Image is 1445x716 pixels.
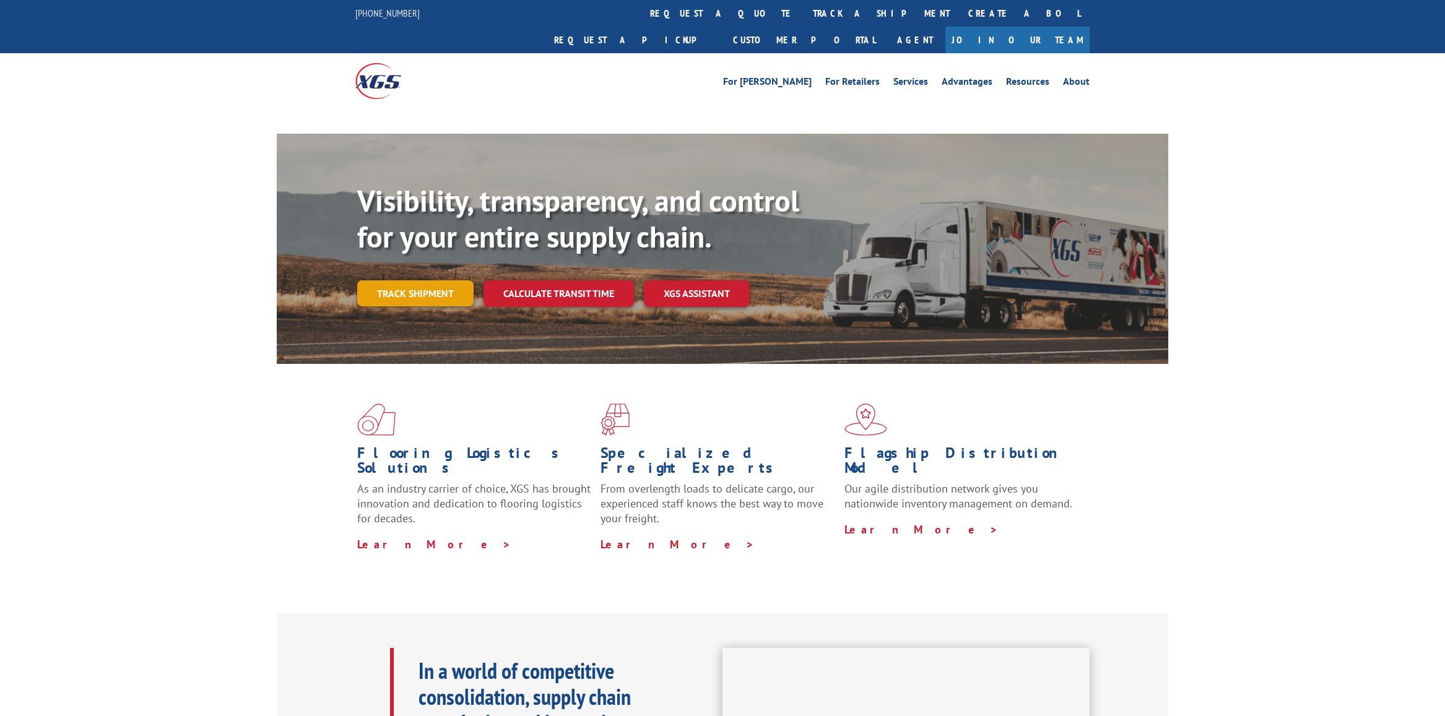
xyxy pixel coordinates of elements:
a: For [PERSON_NAME] [723,77,812,90]
a: Track shipment [357,280,474,306]
a: Advantages [942,77,992,90]
a: Services [893,77,928,90]
a: Join Our Team [945,27,1090,53]
span: Our agile distribution network gives you nationwide inventory management on demand. [844,481,1072,511]
img: xgs-icon-total-supply-chain-intelligence-red [357,403,396,436]
a: Request a pickup [545,27,724,53]
a: Calculate transit time [484,280,634,307]
a: Learn More > [844,522,999,537]
h1: Specialized Freight Experts [601,446,835,481]
a: For Retailers [825,77,880,90]
a: Learn More > [601,537,755,551]
a: [PHONE_NUMBER] [355,7,420,19]
span: As an industry carrier of choice, XGS has brought innovation and dedication to flooring logistics... [357,481,591,525]
a: Learn More > [357,537,511,551]
p: From overlength loads to delicate cargo, our experienced staff knows the best way to move your fr... [601,481,835,537]
b: Visibility, transparency, and control for your entire supply chain. [357,181,799,256]
img: xgs-icon-focused-on-flooring-red [601,403,630,436]
a: Agent [885,27,945,53]
h1: Flagship Distribution Model [844,446,1078,481]
a: Resources [1006,77,1049,90]
a: XGS ASSISTANT [644,280,750,307]
a: Customer Portal [724,27,885,53]
a: About [1063,77,1090,90]
h1: Flooring Logistics Solutions [357,446,591,481]
img: xgs-icon-flagship-distribution-model-red [844,403,887,436]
